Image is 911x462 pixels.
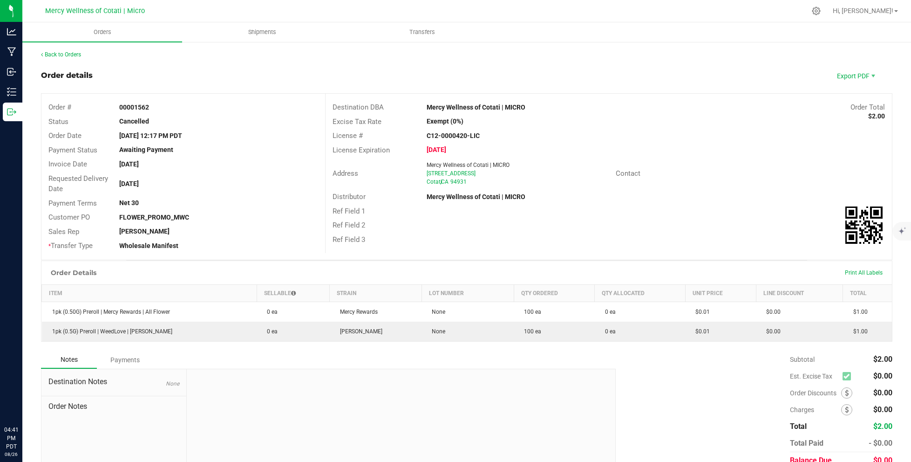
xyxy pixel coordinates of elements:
[330,284,422,302] th: Strain
[873,355,892,364] span: $2.00
[7,107,16,117] inline-svg: Outbound
[48,174,108,193] span: Requested Delivery Date
[790,439,823,448] span: Total Paid
[850,103,885,111] span: Order Total
[869,439,892,448] span: - $0.00
[810,7,822,15] div: Manage settings
[333,207,365,215] span: Ref Field 1
[333,235,365,244] span: Ref Field 3
[81,28,124,36] span: Orders
[595,284,685,302] th: Qty Allocated
[333,193,366,201] span: Distributor
[333,131,363,140] span: License #
[22,22,182,42] a: Orders
[790,356,815,363] span: Subtotal
[42,284,257,302] th: Item
[427,103,525,111] strong: Mercy Wellness of Cotati | MICRO
[27,386,39,397] iframe: Resource center unread badge
[51,269,96,276] h1: Order Details
[257,284,330,302] th: Sellable
[845,269,883,276] span: Print All Labels
[41,351,97,369] div: Notes
[342,22,502,42] a: Transfers
[119,160,139,168] strong: [DATE]
[48,228,79,236] span: Sales Rep
[7,87,16,97] inline-svg: Inventory
[873,372,892,380] span: $0.00
[119,214,189,221] strong: FLOWER_PROMO_MWC
[600,309,616,315] span: 0 ea
[514,284,595,302] th: Qty Ordered
[845,207,883,244] qrcode: 00001562
[441,179,449,185] span: CA
[843,370,855,382] span: Calculate excise tax
[119,103,149,111] strong: 00001562
[427,309,445,315] span: None
[827,67,883,84] li: Export PDF
[873,405,892,414] span: $0.00
[333,117,381,126] span: Excise Tax Rate
[41,70,93,81] div: Order details
[450,179,467,185] span: 94931
[873,388,892,397] span: $0.00
[48,131,82,140] span: Order Date
[427,117,463,125] strong: Exempt (0%)
[335,309,378,315] span: Mercy Rewards
[48,103,71,111] span: Order #
[48,328,172,335] span: 1pk (0.5G) Preroll | WeedLove | [PERSON_NAME]
[4,426,18,451] p: 04:41 PM PDT
[119,228,170,235] strong: [PERSON_NAME]
[422,284,514,302] th: Lot Number
[45,7,145,15] span: Mercy Wellness of Cotati | Micro
[397,28,448,36] span: Transfers
[182,22,342,42] a: Shipments
[685,284,756,302] th: Unit Price
[119,117,149,125] strong: Cancelled
[756,284,843,302] th: Line Discount
[48,309,170,315] span: 1pk (0.50G) Preroll | Mercy Rewards | All Flower
[427,132,480,139] strong: C12-0000420-LIC
[333,146,390,154] span: License Expiration
[41,51,81,58] a: Back to Orders
[849,328,868,335] span: $1.00
[48,117,68,126] span: Status
[440,179,441,185] span: ,
[845,207,883,244] img: Scan me!
[48,160,87,168] span: Invoice Date
[761,328,781,335] span: $0.00
[333,169,358,178] span: Address
[519,309,541,315] span: 100 ea
[7,27,16,36] inline-svg: Analytics
[9,387,37,415] iframe: Resource center
[48,376,179,387] span: Destination Notes
[427,162,510,168] span: Mercy Wellness of Cotati | MICRO
[868,112,885,120] strong: $2.00
[333,221,365,229] span: Ref Field 2
[119,132,182,139] strong: [DATE] 12:17 PM PDT
[119,146,173,153] strong: Awaiting Payment
[427,328,445,335] span: None
[519,328,541,335] span: 100 ea
[7,67,16,76] inline-svg: Inbound
[48,241,93,250] span: Transfer Type
[873,422,892,431] span: $2.00
[691,309,710,315] span: $0.01
[48,213,90,221] span: Customer PO
[97,352,153,368] div: Payments
[790,372,839,380] span: Est. Excise Tax
[333,103,384,111] span: Destination DBA
[427,146,446,153] strong: [DATE]
[236,28,289,36] span: Shipments
[262,328,278,335] span: 0 ea
[427,193,525,200] strong: Mercy Wellness of Cotati | MICRO
[119,180,139,187] strong: [DATE]
[790,406,841,414] span: Charges
[427,179,442,185] span: Cotati
[48,199,97,207] span: Payment Terms
[119,199,139,207] strong: Net 30
[691,328,710,335] span: $0.01
[427,170,476,177] span: [STREET_ADDRESS]
[833,7,893,14] span: Hi, [PERSON_NAME]!
[7,47,16,56] inline-svg: Manufacturing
